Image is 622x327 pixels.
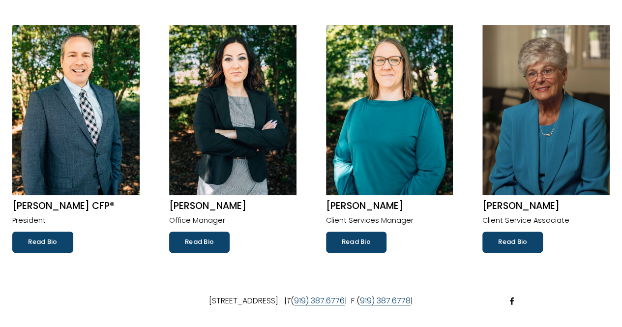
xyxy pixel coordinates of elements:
[169,232,230,252] a: Read Bio
[169,200,296,212] h2: [PERSON_NAME]
[12,200,140,212] h2: [PERSON_NAME] CFP®
[12,214,140,227] p: President
[482,214,610,227] p: Client Service Associate
[326,232,386,252] a: Read Bio
[482,200,610,212] h2: [PERSON_NAME]
[508,297,516,305] a: Facebook
[12,232,73,252] a: Read Bio
[360,294,411,308] a: 919) 387.6778
[12,25,140,195] img: Robert W. Volpe CFP®
[326,214,453,227] p: Client Services Manager
[12,294,609,308] p: [STREET_ADDRESS] | ( | F ( |
[169,25,296,195] img: Lisa M. Coello
[287,295,291,306] em: T
[294,294,345,308] a: 919) 387.6776
[326,200,453,212] h2: [PERSON_NAME]
[326,25,453,195] img: Kerri Pait
[169,214,296,227] p: Office Manager
[482,232,543,252] a: Read Bio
